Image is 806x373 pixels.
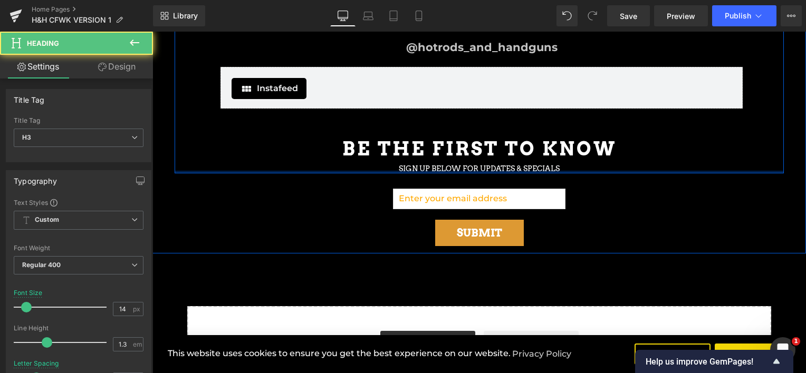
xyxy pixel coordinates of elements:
[14,325,143,332] div: Line Height
[712,5,776,26] button: Publish
[133,341,142,348] span: em
[254,9,405,22] strong: @
[358,315,420,329] a: Privacy Policy (opens in a new tab)
[14,360,59,367] div: Letter Spacing
[133,306,142,312] span: px
[241,157,413,178] input: Enter your email address
[32,5,153,14] a: Home Pages
[14,244,143,252] div: Font Weight
[15,317,358,327] span: This website uses cookies to ensure you get the best experience on our website.
[228,299,323,320] a: Explore Blocks
[35,215,59,224] b: Custom
[646,355,783,368] button: Show survey - Help us improve GemPages!
[725,12,751,20] span: Publish
[14,289,43,297] div: Font Size
[22,261,61,269] b: Regular 400
[22,132,631,142] h3: SIGN UP BELOW FOR UPDATES & SPECIALS
[283,188,371,214] button: Submit
[265,9,405,22] span: hotrods_and_handguns
[770,337,795,362] iframe: Intercom live chat
[562,312,638,333] button: Accept
[667,11,695,22] span: Preview
[14,171,57,185] div: Typography
[173,11,198,21] span: Library
[14,90,45,104] div: Title Tag
[32,16,111,24] span: H&H CFWK VERSION 1
[14,198,143,207] div: Text Styles
[330,5,356,26] a: Desktop
[153,5,205,26] a: New Library
[14,117,143,124] div: Title Tag
[22,133,31,141] b: H3
[381,5,406,26] a: Tablet
[620,11,637,22] span: Save
[331,299,426,320] a: Add Single Section
[356,5,381,26] a: Laptop
[654,5,708,26] a: Preview
[792,337,800,346] span: 1
[79,55,155,78] a: Design
[27,39,59,47] span: Heading
[104,51,146,63] span: Instafeed
[781,5,802,26] button: More
[646,357,770,367] span: Help us improve GemPages!
[582,5,603,26] button: Redo
[482,312,558,333] button: Preferences
[22,103,631,132] h1: BE THE FIRST TO KNOW
[556,5,578,26] button: Undo
[406,5,431,26] a: Mobile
